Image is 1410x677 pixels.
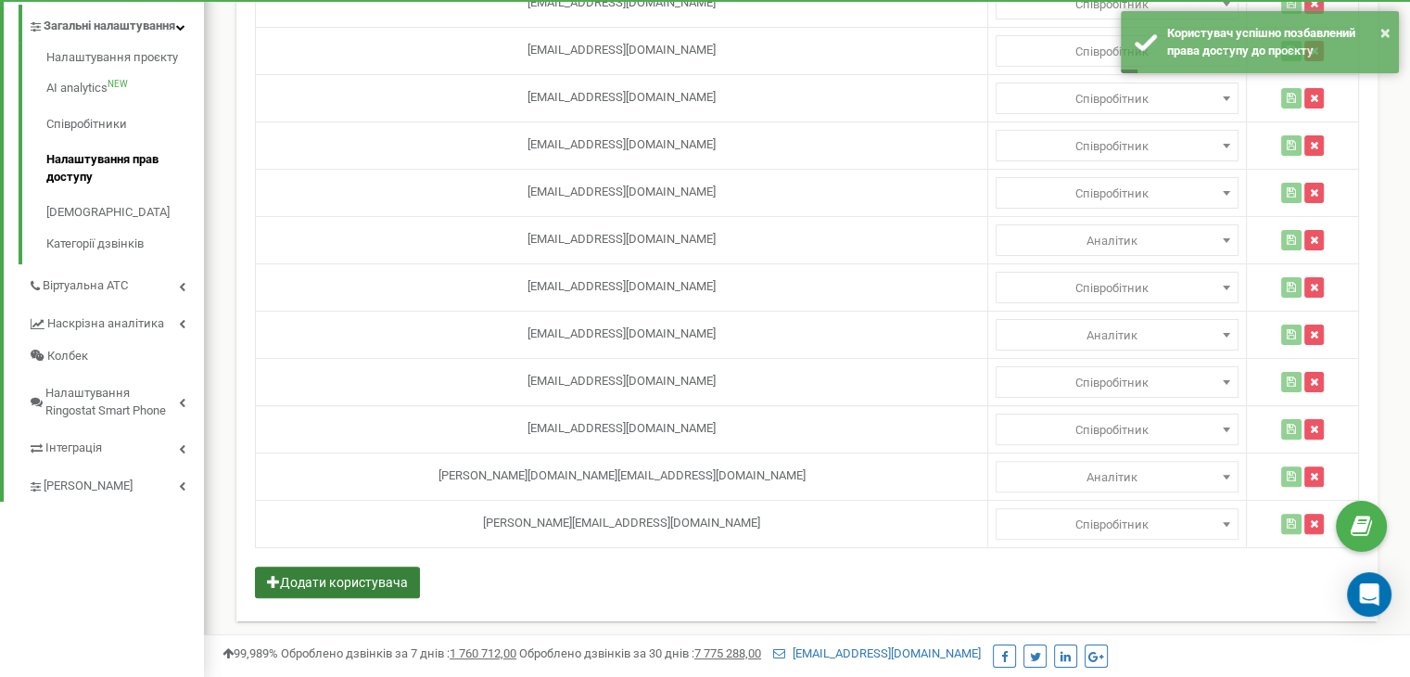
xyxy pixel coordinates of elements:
a: Налаштування Ringostat Smart Phone [28,372,204,427]
span: Аналітик [1002,228,1232,254]
div: Користувач успішно позбавлений права доступу до проєкту [1167,25,1385,59]
button: Додати користувача [255,567,420,598]
button: × [1380,19,1391,46]
td: [EMAIL_ADDRESS][DOMAIN_NAME] [256,358,988,405]
u: 7 775 288,00 [694,646,761,660]
td: [EMAIL_ADDRESS][DOMAIN_NAME] [256,311,988,358]
span: Співробітник [1002,181,1232,207]
span: Співробітник [1002,134,1232,160]
a: Співробітники [46,107,204,143]
span: Оброблено дзвінків за 30 днів : [519,646,761,660]
a: Віртуальна АТС [28,264,204,302]
span: Адміністратор [996,461,1239,492]
span: Адміністратор [996,272,1239,303]
span: Колбек [47,348,88,365]
a: Інтеграція [28,427,204,465]
span: Адміністратор [996,130,1239,161]
span: 99,989% [222,646,278,660]
span: Загальні налаштування [44,18,175,35]
td: [EMAIL_ADDRESS][DOMAIN_NAME] [256,216,988,263]
td: [EMAIL_ADDRESS][DOMAIN_NAME] [256,74,988,121]
span: Інтеграція [45,440,102,457]
span: Аналітик [1002,323,1232,349]
a: Наскрізна аналітика [28,302,204,340]
td: [EMAIL_ADDRESS][DOMAIN_NAME] [256,405,988,453]
a: Загальні налаштування [28,5,204,43]
td: [EMAIL_ADDRESS][DOMAIN_NAME] [256,27,988,74]
span: Адміністратор [996,508,1239,540]
span: Наскрізна аналітика [47,315,164,333]
td: [EMAIL_ADDRESS][DOMAIN_NAME] [256,121,988,169]
span: Налаштування Ringostat Smart Phone [45,385,179,419]
a: AI analyticsNEW [46,70,204,107]
a: Категорії дзвінків [46,231,204,253]
span: [PERSON_NAME] [44,478,133,495]
span: Адміністратор [996,366,1239,398]
span: Співробітник [1002,86,1232,112]
span: Віртуальна АТС [43,277,128,295]
a: [DEMOGRAPHIC_DATA] [46,195,204,231]
span: Аналітик [1002,465,1232,491]
span: Адміністратор [996,35,1239,67]
span: Співробітник [1002,39,1232,65]
a: [PERSON_NAME] [28,465,204,503]
a: Налаштування проєкту [46,49,204,71]
div: Open Intercom Messenger [1347,572,1391,617]
span: Оброблено дзвінків за 7 днів : [281,646,516,660]
span: Співробітник [1002,417,1232,443]
span: Адміністратор [996,414,1239,445]
span: Адміністратор [996,319,1239,351]
span: Адміністратор [996,224,1239,256]
td: [PERSON_NAME][DOMAIN_NAME][EMAIL_ADDRESS][DOMAIN_NAME] [256,453,988,500]
span: Співробітник [1002,370,1232,396]
span: Співробітник [1002,512,1232,538]
u: 1 760 712,00 [450,646,516,660]
span: Співробітник [1002,275,1232,301]
a: Колбек [28,340,204,373]
a: Налаштування прав доступу [46,142,204,195]
td: [PERSON_NAME][EMAIL_ADDRESS][DOMAIN_NAME] [256,500,988,547]
td: [EMAIL_ADDRESS][DOMAIN_NAME] [256,263,988,311]
span: Адміністратор [996,83,1239,114]
a: [EMAIL_ADDRESS][DOMAIN_NAME] [773,646,981,660]
td: [EMAIL_ADDRESS][DOMAIN_NAME] [256,169,988,216]
span: Адміністратор [996,177,1239,209]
